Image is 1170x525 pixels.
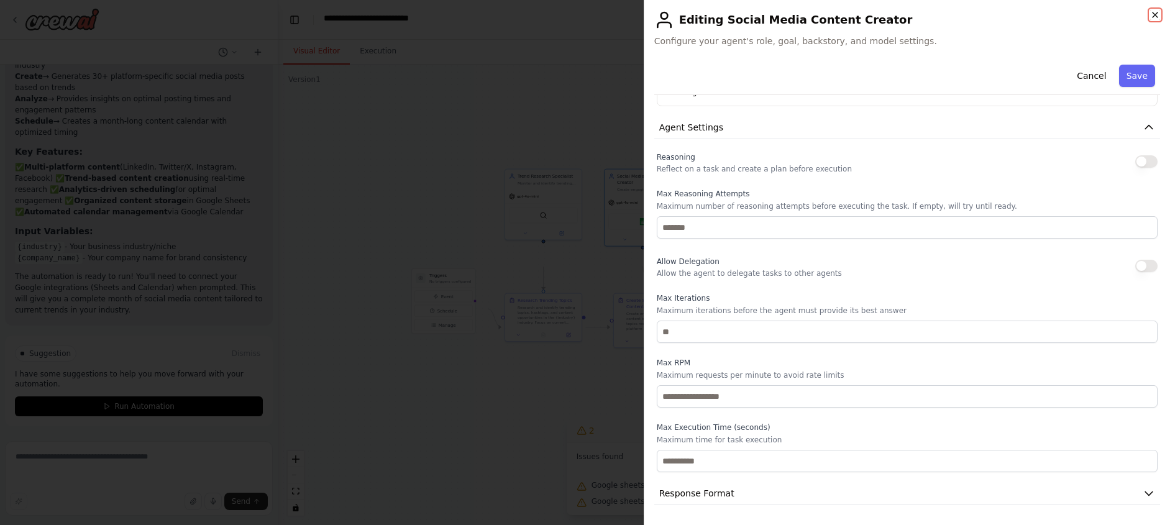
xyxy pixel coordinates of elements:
[657,153,695,162] span: Reasoning
[657,422,1158,432] label: Max Execution Time (seconds)
[657,293,1158,303] label: Max Iterations
[657,164,852,174] p: Reflect on a task and create a plan before execution
[657,370,1158,380] p: Maximum requests per minute to avoid rate limits
[657,189,1158,199] label: Max Reasoning Attempts
[659,487,734,500] span: Response Format
[654,116,1160,139] button: Agent Settings
[657,358,1158,368] label: Max RPM
[657,306,1158,316] p: Maximum iterations before the agent must provide its best answer
[654,10,1160,30] h2: Editing Social Media Content Creator
[654,482,1160,505] button: Response Format
[1119,65,1155,87] button: Save
[657,435,1158,445] p: Maximum time for task execution
[659,121,723,134] span: Agent Settings
[1069,65,1113,87] button: Cancel
[654,35,1160,47] span: Configure your agent's role, goal, backstory, and model settings.
[657,257,720,266] span: Allow Delegation
[657,201,1158,211] p: Maximum number of reasoning attempts before executing the task. If empty, will try until ready.
[657,268,842,278] p: Allow the agent to delegate tasks to other agents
